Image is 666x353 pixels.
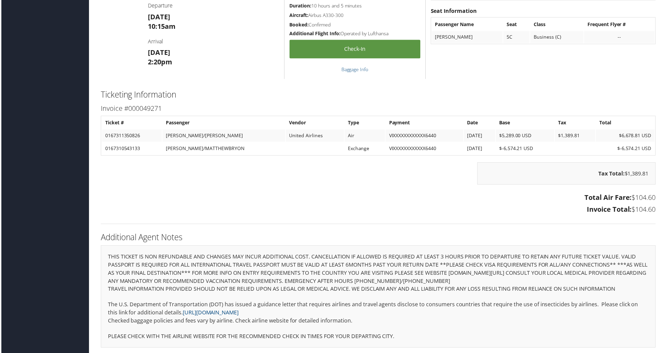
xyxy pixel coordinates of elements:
td: [PERSON_NAME] [432,31,504,43]
a: [URL][DOMAIN_NAME] [182,310,238,317]
strong: Additional Flight Info: [289,30,340,37]
strong: Invoice Total: [588,206,633,215]
h4: Arrival [147,38,279,45]
a: Baggage Info [341,66,369,73]
td: 5C [504,31,530,43]
th: Payment [386,117,463,129]
th: Class [531,18,584,30]
td: [PERSON_NAME]/[PERSON_NAME] [162,130,285,142]
td: [DATE] [464,143,496,155]
td: [DATE] [464,130,496,142]
strong: 10:15am [147,22,175,31]
td: $5,289.00 USD [496,130,555,142]
h3: Invoice #000049271 [100,104,657,113]
div: THIS TICKET IS NON REFUNDABLE AND CHANGES MAY INCUR ADDITIONAL COST. CANCELLATION IF ALLOWED IS R... [100,246,657,349]
th: Passenger [162,117,285,129]
th: Ticket # [101,117,161,129]
th: Frequent Flyer # [585,18,656,30]
div: $1,389.81 [478,163,657,185]
p: PLEASE CHECK WITH THE AIRLINE WEBSITE FOR THE RECOMMENDED CHECK IN TIMES FOR YOUR DEPARTING CITY. [107,333,650,342]
td: VIXXXXXXXXXXXX6440 [386,130,463,142]
td: Exchange [345,143,385,155]
strong: 2:20pm [147,58,172,67]
h5: Airbus A330-300 [289,12,421,19]
td: VIXXXXXXXXXXXX6440 [386,143,463,155]
h4: Departure [147,2,279,9]
td: [PERSON_NAME]/MATTHEWBRYON [162,143,285,155]
h5: Operated by Lufthansa [289,30,421,37]
strong: Tax Total: [599,170,626,178]
td: $-6,574.21 USD [496,143,555,155]
th: Vendor [286,117,344,129]
th: Date [464,117,496,129]
td: United Airlines [286,130,344,142]
td: $-6,574.21 USD [597,143,656,155]
th: Tax [556,117,596,129]
td: $1,389.81 [556,130,596,142]
p: Checked baggage policies and fees vary by airline. Check airline website for detailed information. [107,318,650,327]
strong: [DATE] [147,12,170,21]
div: -- [589,34,652,40]
strong: Seat Information [431,7,478,15]
th: Base [496,117,555,129]
th: Total [597,117,656,129]
strong: Aircraft: [289,12,308,18]
td: $6,678.81 USD [597,130,656,142]
h3: $104.60 [100,193,657,203]
a: Check-in [289,40,421,59]
h5: Confirmed [289,21,421,28]
td: Business (C) [531,31,584,43]
p: TRAVEL INFORMATION PROVIDED SHOULD NOT BE RELIED UPON AS LEGAL OR MEDICAL ADVICE. WE DISCLAIM ANY... [107,286,650,295]
strong: [DATE] [147,48,170,57]
h2: Additional Agent Notes [100,232,657,244]
td: 0167310543133 [101,143,161,155]
strong: Duration: [289,2,311,9]
td: Air [345,130,385,142]
td: 0167311350826 [101,130,161,142]
strong: Booked: [289,21,309,28]
th: Passenger Name [432,18,504,30]
th: Seat [504,18,530,30]
h5: 10 hours and 5 minutes [289,2,421,9]
h3: $104.60 [100,206,657,215]
h2: Ticketing Information [100,89,657,101]
th: Type [345,117,385,129]
strong: Total Air Fare: [585,193,633,203]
